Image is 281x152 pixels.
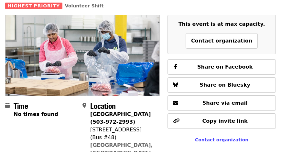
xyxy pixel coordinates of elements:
span: Copy invite link [202,118,248,124]
span: No times found [14,111,58,117]
span: Location [90,100,116,111]
i: calendar icon [5,102,10,109]
button: Share on Bluesky [168,77,276,93]
span: Time [14,100,28,111]
button: Copy invite link [168,113,276,129]
span: Highest Priority [5,3,62,9]
a: Contact organization [195,137,248,142]
div: [STREET_ADDRESS] [90,126,155,134]
span: Share via email [202,100,248,106]
span: Share on Bluesky [200,82,250,88]
i: map-marker-alt icon [82,102,86,109]
span: This event is at max capacity. [178,21,265,27]
strong: [GEOGRAPHIC_DATA] (503-972-2993) [90,111,151,125]
span: Share on Facebook [197,64,253,70]
span: Contact organization [191,38,252,44]
button: Contact organization [186,33,258,49]
div: (Bus #48) [90,134,155,141]
a: Volunteer Shift [65,3,104,8]
button: Share via email [168,95,276,111]
img: July/Aug/Sept - Beaverton: Repack/Sort (age 10+) organized by Oregon Food Bank [5,15,159,95]
button: Share on Facebook [168,59,276,75]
